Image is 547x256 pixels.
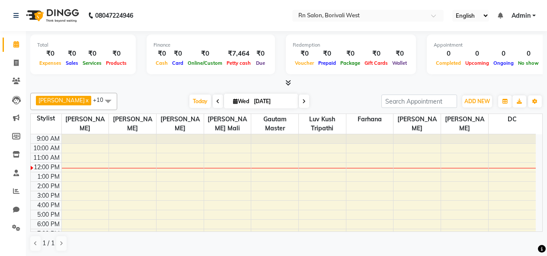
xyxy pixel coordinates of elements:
span: Due [254,60,267,66]
iframe: chat widget [511,221,538,247]
span: Wed [231,98,251,104]
span: [PERSON_NAME] [441,114,488,134]
span: [PERSON_NAME] [393,114,441,134]
div: Appointment [434,41,541,49]
a: x [85,97,89,104]
div: 4:00 PM [35,201,61,210]
span: Luv kush tripathi [299,114,346,134]
span: DC [489,114,536,125]
span: Wallet [390,60,409,66]
div: ₹0 [104,49,129,59]
div: Total [37,41,129,49]
span: No show [516,60,541,66]
span: [PERSON_NAME] [38,97,85,104]
div: 2:00 PM [35,182,61,191]
span: [PERSON_NAME] [62,114,109,134]
div: ₹0 [338,49,362,59]
div: 0 [463,49,491,59]
input: 2025-09-03 [251,95,294,108]
div: 1:00 PM [35,172,61,181]
div: 10:00 AM [32,144,61,153]
button: ADD NEW [462,95,492,107]
span: Upcoming [463,60,491,66]
span: Ongoing [491,60,516,66]
div: ₹0 [390,49,409,59]
span: Farhana [346,114,393,125]
div: 5:00 PM [35,210,61,219]
img: logo [22,3,81,28]
span: Products [104,60,129,66]
div: 0 [516,49,541,59]
div: ₹0 [80,49,104,59]
div: ₹0 [64,49,80,59]
span: Card [170,60,186,66]
input: Search Appointment [381,95,457,108]
span: +10 [93,96,110,103]
b: 08047224946 [95,3,133,28]
div: ₹0 [316,49,338,59]
div: Finance [154,41,268,49]
div: 6:00 PM [35,220,61,229]
span: Gautam master [251,114,298,134]
span: Today [189,95,211,108]
div: ₹0 [293,49,316,59]
span: Services [80,60,104,66]
span: Sales [64,60,80,66]
span: Expenses [37,60,64,66]
span: Prepaid [316,60,338,66]
div: 3:00 PM [35,191,61,200]
span: 1 / 1 [42,239,54,248]
span: Online/Custom [186,60,224,66]
div: Redemption [293,41,409,49]
span: Gift Cards [362,60,390,66]
div: 9:00 AM [35,134,61,143]
div: 12:00 PM [32,163,61,172]
span: Completed [434,60,463,66]
div: 0 [434,49,463,59]
div: ₹0 [253,49,268,59]
div: ₹0 [37,49,64,59]
div: 11:00 AM [32,153,61,162]
span: [PERSON_NAME] Mali [204,114,251,134]
div: 7:00 PM [35,229,61,238]
div: ₹0 [170,49,186,59]
div: ₹7,464 [224,49,253,59]
span: [PERSON_NAME] [157,114,204,134]
span: Voucher [293,60,316,66]
div: ₹0 [362,49,390,59]
span: ADD NEW [464,98,490,104]
div: Stylist [31,114,61,123]
div: 0 [491,49,516,59]
span: Cash [154,60,170,66]
div: ₹0 [186,49,224,59]
span: Admin [512,11,531,20]
span: Package [338,60,362,66]
span: [PERSON_NAME] [109,114,156,134]
span: Petty cash [224,60,253,66]
div: ₹0 [154,49,170,59]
